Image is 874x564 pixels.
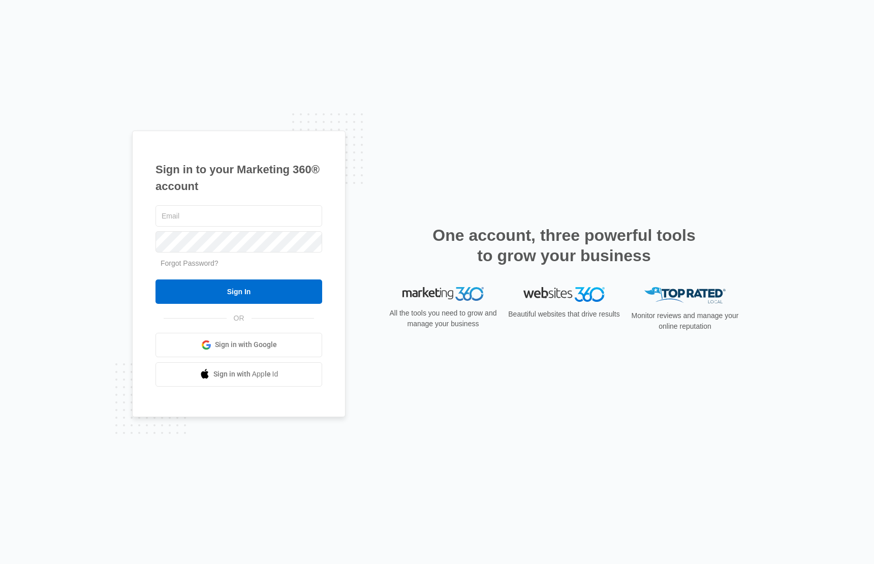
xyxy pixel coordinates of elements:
img: Top Rated Local [644,287,726,304]
span: OR [227,313,252,324]
a: Sign in with Google [155,333,322,357]
img: Marketing 360 [402,287,484,301]
p: Beautiful websites that drive results [507,309,621,320]
p: All the tools you need to grow and manage your business [386,308,500,329]
img: Websites 360 [523,287,605,302]
a: Sign in with Apple Id [155,362,322,387]
input: Sign In [155,279,322,304]
input: Email [155,205,322,227]
span: Sign in with Apple Id [213,369,278,380]
a: Forgot Password? [161,259,218,267]
h2: One account, three powerful tools to grow your business [429,225,699,266]
p: Monitor reviews and manage your online reputation [628,310,742,332]
span: Sign in with Google [215,339,277,350]
h1: Sign in to your Marketing 360® account [155,161,322,195]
